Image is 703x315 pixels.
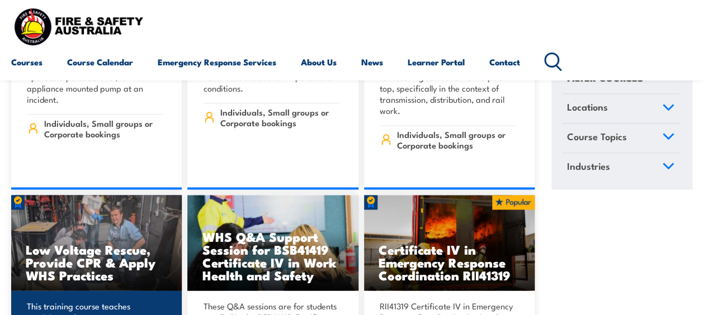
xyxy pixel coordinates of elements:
[202,230,343,281] h3: WHS Q&A Support Session for BSB41419 Certificate IV in Work Health and Safety
[11,195,182,290] a: Low Voltage Rescue, Provide CPR & Apply WHS Practices
[187,195,358,290] img: BSB41419 – Certificate IV in Work Health and Safety
[44,118,163,139] span: Individuals, Small groups or Corporate bookings
[220,107,339,128] span: Individuals, Small groups or Corporate bookings
[158,49,276,75] a: Emergency Response Services
[361,49,383,75] a: News
[567,100,608,115] span: Locations
[489,49,520,75] a: Contact
[567,159,610,174] span: Industries
[397,129,516,150] span: Individuals, Small groups or Corporate bookings
[67,49,133,75] a: Course Calendar
[187,195,358,290] a: WHS Q&A Support Session for BSB41419 Certificate IV in Work Health and Safety
[26,242,167,281] h3: Low Voltage Rescue, Provide CPR & Apply WHS Practices
[562,94,680,123] a: Locations
[379,242,520,281] h3: Certificate IV in Emergency Response Coordination RII41319
[562,124,680,153] a: Course Topics
[567,130,627,145] span: Course Topics
[364,195,535,290] img: RII41319 Certificate IV in Emergency Response Coordination
[408,49,465,75] a: Learner Portal
[11,49,43,75] a: Courses
[562,153,680,182] a: Industries
[301,49,337,75] a: About Us
[364,195,535,290] a: Certificate IV in Emergency Response Coordination RII41319
[11,195,182,290] img: Low Voltage Rescue, Provide CPR & Apply WHS Practices TRAINING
